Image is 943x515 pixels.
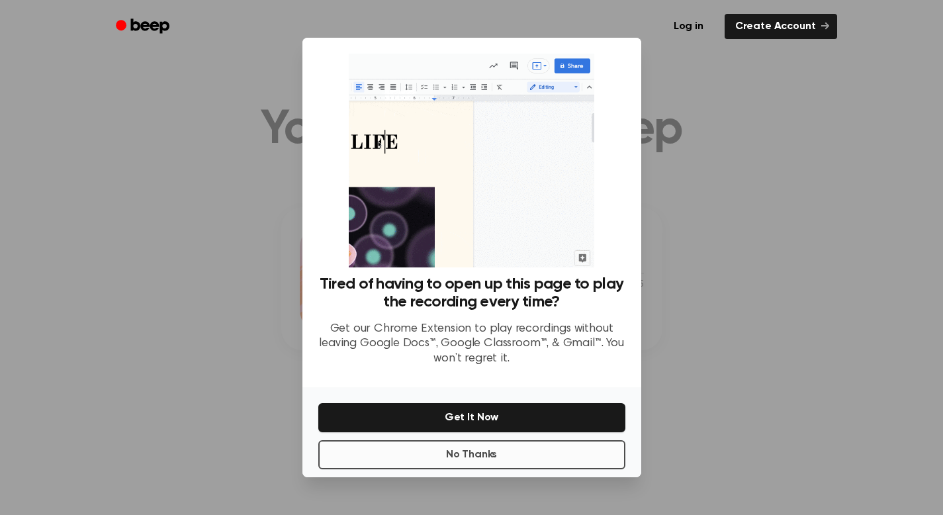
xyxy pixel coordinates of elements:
[318,275,625,311] h3: Tired of having to open up this page to play the recording every time?
[318,322,625,367] p: Get our Chrome Extension to play recordings without leaving Google Docs™, Google Classroom™, & Gm...
[725,14,837,39] a: Create Account
[107,14,181,40] a: Beep
[318,440,625,469] button: No Thanks
[349,54,594,267] img: Beep extension in action
[318,403,625,432] button: Get It Now
[660,11,717,42] a: Log in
